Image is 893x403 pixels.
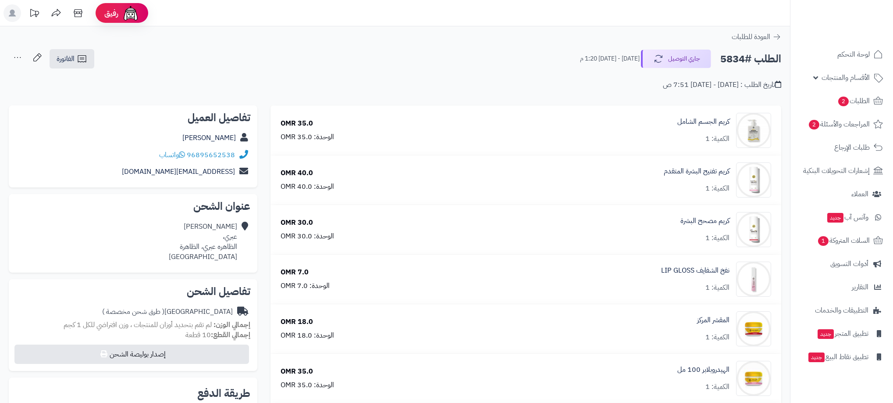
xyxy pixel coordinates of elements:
span: تطبيق نقاط البيع [808,351,868,363]
a: المراجعات والأسئلة2 [796,114,888,135]
img: 1739573569-cm51af9dd0msi01klccb0chz9_BODY_CREAM-09-90x90.jpg [736,113,771,148]
button: إصدار بوليصة الشحن [14,345,249,364]
span: المراجعات والأسئلة [808,118,870,130]
div: الكمية: 1 [705,382,729,392]
a: واتساب [159,150,185,160]
span: تطبيق المتجر [817,327,868,340]
div: الكمية: 1 [705,134,729,144]
span: وآتس آب [826,211,868,223]
a: الفاتورة [50,49,94,68]
div: الكمية: 1 [705,184,729,194]
h2: عنوان الشحن [16,201,250,212]
a: أدوات التسويق [796,253,888,274]
a: [PERSON_NAME] [182,133,236,143]
span: السلات المتروكة [817,234,870,247]
small: 10 قطعة [185,330,250,340]
span: 2 [838,97,849,106]
div: الوحدة: 40.0 OMR [281,182,334,192]
span: إشعارات التحويلات البنكية [803,165,870,177]
a: نفخ الشفايف LIP GLOSS [661,266,729,276]
span: رفيق [104,8,118,18]
a: العودة للطلبات [732,32,781,42]
h2: طريقة الدفع [197,388,250,399]
span: التقارير [852,281,868,293]
div: الوحدة: 18.0 OMR [281,331,334,341]
a: كريم تفتيح البشرة المتقدم [664,166,729,176]
div: 18.0 OMR [281,317,313,327]
div: 35.0 OMR [281,119,313,129]
div: الوحدة: 30.0 OMR [281,231,334,241]
div: 30.0 OMR [281,218,313,228]
img: 1739574034-cm4q23r2z0e1f01kldwat3g4p__D9_83_D8_B1_D9_8A_D9_85__D9_85_D8_B5_D8_AD_D8_AD__D8_A7_D9_... [736,212,771,247]
div: [PERSON_NAME] عبري، الظاهره عبري، الظاهرة [GEOGRAPHIC_DATA] [169,222,237,262]
a: إشعارات التحويلات البنكية [796,160,888,181]
span: جديد [818,329,834,339]
span: جديد [827,213,843,223]
h2: تفاصيل العميل [16,112,250,123]
div: 35.0 OMR [281,367,313,377]
span: 2 [809,120,819,130]
img: ai-face.png [122,4,139,22]
span: التطبيقات والخدمات [815,304,868,317]
strong: إجمالي القطع: [211,330,250,340]
div: 7.0 OMR [281,267,309,277]
a: السلات المتروكة1 [796,230,888,251]
span: لم تقم بتحديد أوزان للمنتجات ، وزن افتراضي للكل 1 كجم [64,320,212,330]
span: 1 [818,236,829,246]
a: طلبات الإرجاع [796,137,888,158]
span: الفاتورة [57,54,75,64]
span: الطلبات [837,95,870,107]
span: طلبات الإرجاع [834,141,870,154]
a: الهيدروبلابر 100 مل [677,365,729,375]
a: كريم مصحح البشرة [680,216,729,226]
a: تطبيق المتجرجديد [796,323,888,344]
div: الوحدة: 35.0 OMR [281,380,334,390]
a: وآتس آبجديد [796,207,888,228]
a: التقارير [796,277,888,298]
span: العملاء [851,188,868,200]
a: المقشر المركز [697,315,729,325]
div: الكمية: 1 [705,332,729,342]
span: الأقسام والمنتجات [822,72,870,84]
img: 1739576658-cm5o7h3k200cz01n3d88igawy_HYDROBALAPER_w-90x90.jpg [736,361,771,396]
img: 1739575568-cm5h90uvo0xar01klg5zoc1bm__D8_A7_D9_84_D9_85_D9_82_D8_B4_D8_B1__D8_A7_D9_84_D9_85_D8_B... [736,311,771,346]
h2: الطلب #5834 [720,50,781,68]
div: [GEOGRAPHIC_DATA] [102,307,233,317]
button: جاري التوصيل [641,50,711,68]
span: ( طرق شحن مخصصة ) [102,306,164,317]
a: كريم الجسم الشامل [677,117,729,127]
strong: إجمالي الوزن: [213,320,250,330]
span: لوحة التحكم [837,48,870,61]
div: الكمية: 1 [705,283,729,293]
span: العودة للطلبات [732,32,770,42]
div: تاريخ الطلب : [DATE] - [DATE] 7:51 ص [663,80,781,90]
div: الكمية: 1 [705,233,729,243]
a: [EMAIL_ADDRESS][DOMAIN_NAME] [122,166,235,177]
small: [DATE] - [DATE] 1:20 م [580,54,640,63]
div: الوحدة: 35.0 OMR [281,132,334,142]
a: لوحة التحكم [796,44,888,65]
img: 1739575083-cm52lkopd0nxb01klcrcefi9i_lip_gloss-01-90x90.jpg [736,262,771,297]
a: تطبيق نقاط البيعجديد [796,346,888,367]
a: العملاء [796,184,888,205]
a: الطلبات2 [796,90,888,112]
span: أدوات التسويق [830,258,868,270]
span: جديد [808,353,825,362]
a: تحديثات المنصة [23,4,45,24]
h2: تفاصيل الشحن [16,286,250,297]
img: 1739573726-cm4q21r9m0e1d01kleger9j34_ampoul_2-90x90.png [736,162,771,198]
div: 40.0 OMR [281,168,313,178]
a: التطبيقات والخدمات [796,300,888,321]
a: 96895652538 [187,150,235,160]
div: الوحدة: 7.0 OMR [281,281,330,291]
